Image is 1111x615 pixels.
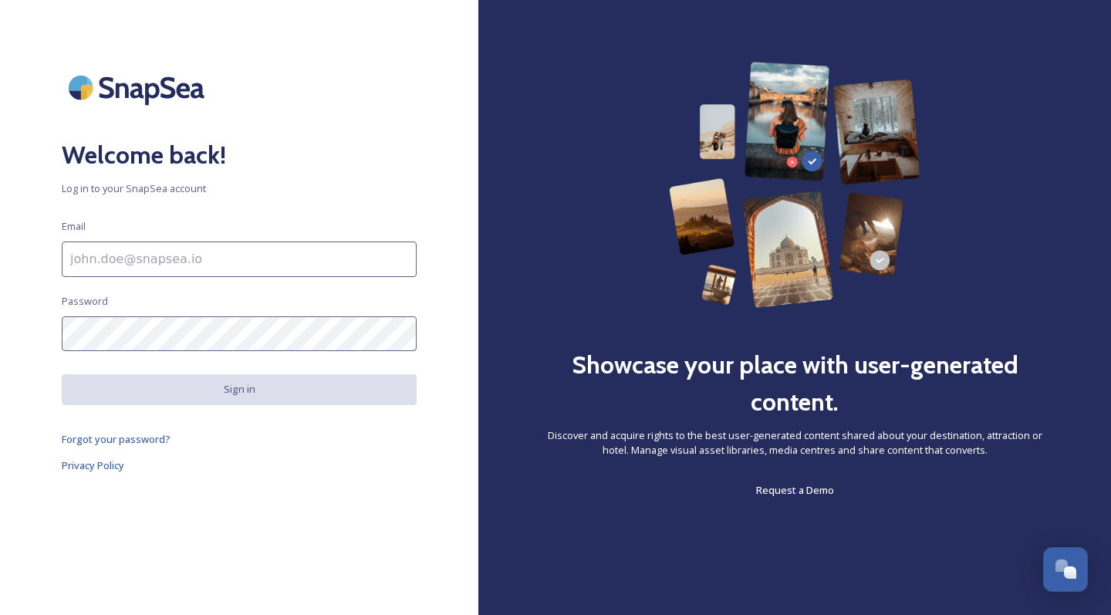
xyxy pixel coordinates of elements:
[62,181,417,196] span: Log in to your SnapSea account
[62,456,417,475] a: Privacy Policy
[756,481,834,499] a: Request a Demo
[62,62,216,113] img: SnapSea Logo
[62,219,86,234] span: Email
[756,483,834,497] span: Request a Demo
[62,294,108,309] span: Password
[62,458,124,472] span: Privacy Policy
[540,428,1049,458] span: Discover and acquire rights to the best user-generated content shared about your destination, att...
[62,137,417,174] h2: Welcome back!
[62,242,417,277] input: john.doe@snapsea.io
[62,430,417,448] a: Forgot your password?
[540,346,1049,421] h2: Showcase your place with user-generated content.
[669,62,920,308] img: 63b42ca75bacad526042e722_Group%20154-p-800.png
[1043,547,1088,592] button: Open Chat
[62,432,171,446] span: Forgot your password?
[62,374,417,404] button: Sign in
